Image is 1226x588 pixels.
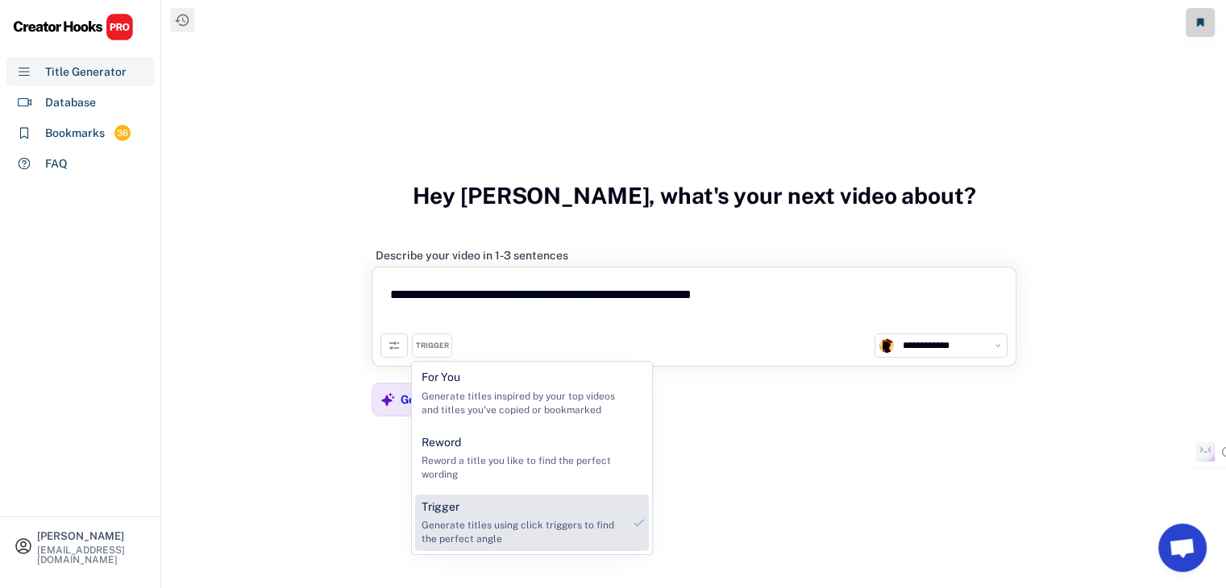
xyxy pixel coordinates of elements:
div: TRIGGER [416,341,449,351]
div: Describe your video in 1-3 sentences [376,248,568,263]
a: Open chat [1158,524,1207,572]
div: Generate titles using click triggers to find the perfect angle [422,519,622,546]
div: 36 [114,126,131,140]
div: [PERSON_NAME] [37,531,147,541]
h3: Hey [PERSON_NAME], what's your next video about? [413,165,976,226]
div: Database [45,94,96,111]
div: [EMAIL_ADDRESS][DOMAIN_NAME] [37,545,147,565]
div: Reword [422,435,461,451]
div: Reword a title you like to find the perfect wording [422,454,622,482]
div: Bookmarks [45,125,105,142]
div: Title Generator [45,64,127,81]
div: Generate titles inspired by your top videos and titles you've copied or bookmarked [422,390,622,417]
img: CHPRO%20Logo.svg [13,13,134,41]
div: FAQ [45,155,68,172]
img: channels4_profile.jpg [879,338,894,353]
div: Trigger [422,499,459,516]
div: Generate title ideas [401,392,510,407]
div: For You [422,370,460,386]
